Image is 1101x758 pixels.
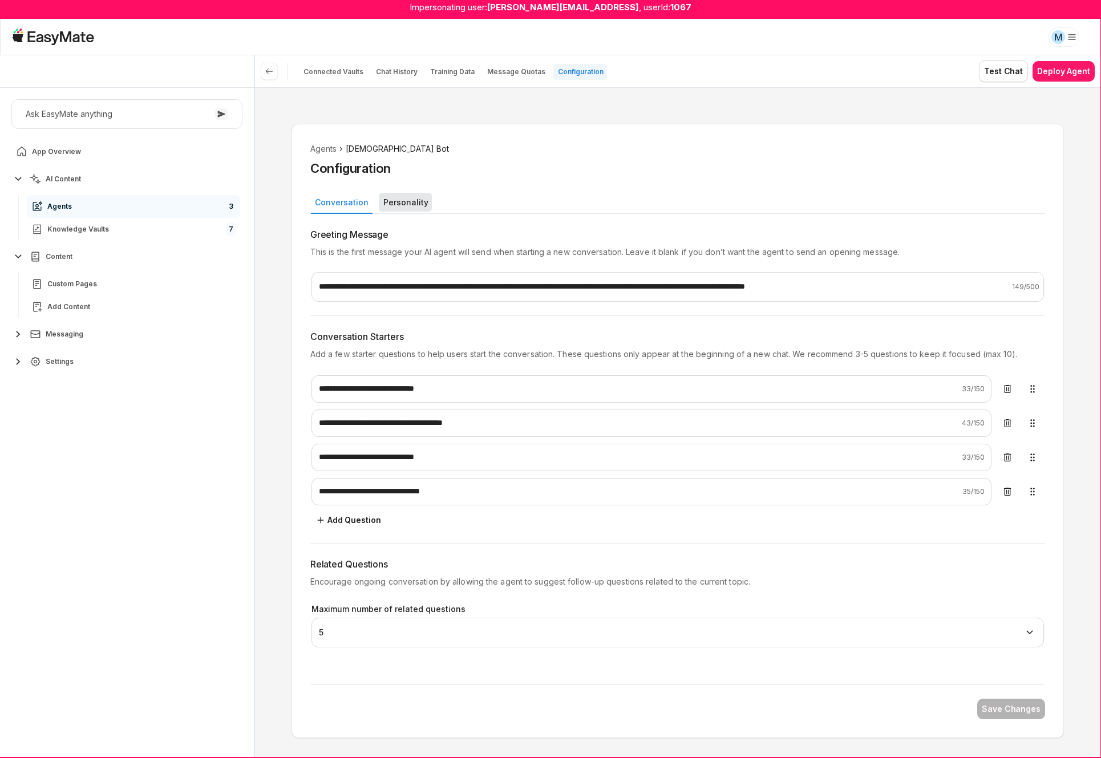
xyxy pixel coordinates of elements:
a: Knowledge Vaults7 [27,218,240,241]
p: This is the first message your AI agent will send when starting a new conversation. Leave it blan... [310,246,1045,258]
p: Training Data [430,67,475,76]
span: Custom Pages [47,279,97,289]
button: Settings [11,350,242,373]
a: Agents3 [27,195,240,218]
button: Conversation [310,193,372,212]
button: Content [11,245,242,268]
p: Greeting Message [310,228,1045,241]
p: Add a few starter questions to help users start the conversation. These questions only appear at ... [310,348,1045,360]
button: Add Question [310,511,386,529]
nav: breadcrumb [310,143,1045,155]
p: 43 / 150 [960,418,985,428]
p: Connected Vaults [303,67,363,76]
span: 3 [226,200,236,213]
p: Conversation Starters [310,330,1045,343]
button: AI Content [11,168,242,190]
span: [DEMOGRAPHIC_DATA] Bot [346,143,449,155]
button: Deploy Agent [1033,61,1095,82]
p: Encourage ongoing conversation by allowing the agent to suggest follow-up questions related to th... [310,575,1045,588]
button: Messaging [11,323,242,346]
span: AI Content [46,175,81,184]
span: Agents [47,202,72,211]
p: 149 / 500 [1012,282,1037,292]
strong: 1067 [670,1,691,14]
a: Custom Pages [27,273,240,295]
p: Related Questions [310,557,1045,571]
li: Agents [310,143,337,155]
span: Knowledge Vaults [47,225,109,234]
button: Ask EasyMate anything [11,99,242,129]
button: Test Chat [979,60,1028,82]
span: Settings [46,357,74,366]
p: 33 / 150 [960,452,985,463]
span: Messaging [46,330,83,339]
span: Add Content [47,302,90,311]
p: Configuration [558,67,604,76]
span: App Overview [32,147,81,156]
p: 35 / 150 [960,487,985,497]
div: M [1051,30,1065,44]
button: Personality [379,193,432,212]
strong: [PERSON_NAME][EMAIL_ADDRESS] [487,1,639,14]
a: App Overview [11,140,242,163]
p: Chat History [376,67,418,76]
p: Message Quotas [487,67,545,76]
span: Content [46,252,72,261]
span: 7 [226,222,236,236]
p: 33 / 150 [960,384,985,394]
h2: Configuration [310,160,391,177]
